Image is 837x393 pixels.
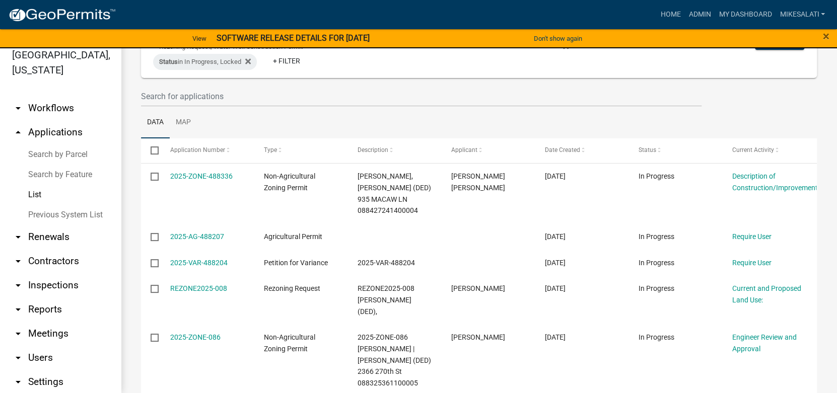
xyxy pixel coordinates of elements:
[639,284,674,292] span: In Progress
[545,232,566,241] span: 10/05/2025
[141,86,702,107] input: Search for applications
[451,284,505,292] span: Anton Olson
[217,33,370,43] strong: SOFTWARE RELEASE DETAILS FOR [DATE]
[732,232,772,241] a: Require User
[264,146,277,153] span: Type
[684,5,715,24] a: Admin
[170,284,227,292] a: REZONE2025-008
[823,30,829,42] button: Close
[12,328,24,340] i: arrow_drop_down
[12,303,24,316] i: arrow_drop_down
[170,172,233,180] a: 2025-ZONE-488336
[823,29,829,43] span: ×
[715,5,776,24] a: My Dashboard
[732,259,772,267] a: Require User
[723,138,816,163] datatable-header-cell: Current Activity
[12,102,24,114] i: arrow_drop_down
[170,259,228,267] a: 2025-VAR-488204
[732,172,818,192] a: Description of Construction/Improvement
[545,333,566,341] span: 09/30/2025
[530,30,586,47] button: Don't show again
[535,138,629,163] datatable-header-cell: Date Created
[12,279,24,291] i: arrow_drop_down
[545,284,566,292] span: 10/02/2025
[776,5,829,24] a: MikeSalati
[348,138,442,163] datatable-header-cell: Description
[358,333,431,387] span: 2025-ZONE-086 Meyer, Mark G | Meyer, Elizabeth A (DED) 2366 270th St 088325361100005
[264,333,315,353] span: Non-Agricultural Zoning Permit
[160,138,254,163] datatable-header-cell: Application Number
[732,284,801,304] a: Current and Proposed Land Use:
[639,172,674,180] span: In Progress
[12,231,24,243] i: arrow_drop_down
[358,284,414,316] span: REZONE2025-008 Olson, Harold D (DED),
[188,30,211,47] a: View
[358,146,388,153] span: Description
[545,172,566,180] span: 10/06/2025
[358,259,415,267] span: 2025-VAR-488204
[656,5,684,24] a: Home
[12,126,24,138] i: arrow_drop_up
[141,138,160,163] datatable-header-cell: Select
[545,259,566,267] span: 10/05/2025
[629,138,723,163] datatable-header-cell: Status
[451,172,505,192] span: Jeffrey Clark Askey
[254,138,347,163] datatable-header-cell: Type
[153,54,257,70] div: in In Progress, Locked
[358,172,431,214] span: Askey, Jeffrey Clark (DED) 935 MACAW LN 088427241400004
[159,58,178,65] span: Status
[639,259,674,267] span: In Progress
[442,138,535,163] datatable-header-cell: Applicant
[12,352,24,364] i: arrow_drop_down
[12,376,24,388] i: arrow_drop_down
[451,333,505,341] span: Daniel Soto
[732,333,797,353] a: Engineer Review and Approval
[170,333,221,341] a: 2025-ZONE-086
[170,107,197,139] a: Map
[639,146,656,153] span: Status
[639,333,674,341] span: In Progress
[264,172,315,192] span: Non-Agricultural Zoning Permit
[545,146,580,153] span: Date Created
[12,255,24,267] i: arrow_drop_down
[732,146,774,153] span: Current Activity
[170,232,224,241] a: 2025-AG-488207
[170,146,225,153] span: Application Number
[451,146,477,153] span: Applicant
[639,232,674,241] span: In Progress
[264,232,322,241] span: Agricultural Permit
[264,259,328,267] span: Petition for Variance
[265,52,308,70] a: + Filter
[264,284,320,292] span: Rezoning Request
[141,107,170,139] a: Data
